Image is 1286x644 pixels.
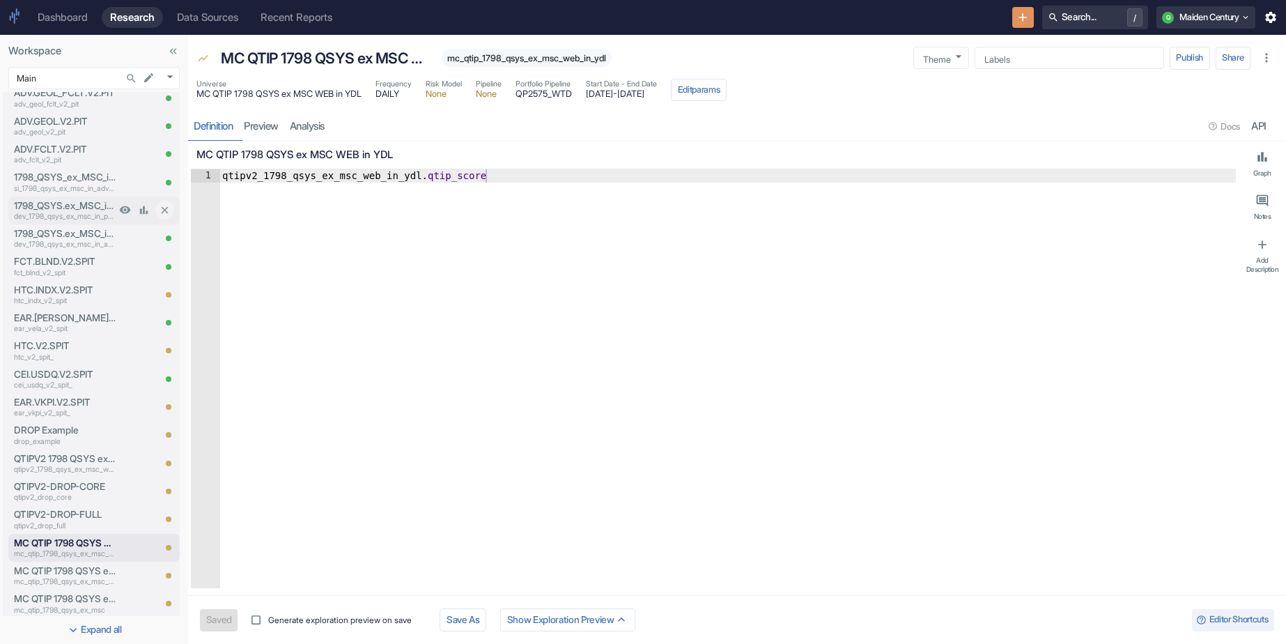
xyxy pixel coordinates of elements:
[1241,188,1283,227] button: Notes
[1241,144,1283,183] button: Graph
[14,395,116,409] p: EAR.VKPI.V2.SPIT
[284,112,330,141] a: analysis
[516,79,572,90] span: Portfolio Pipeline
[122,69,141,88] button: Search...
[442,53,612,63] span: mc_qtip_1798_qsys_ex_msc_web_in_ydl
[8,43,180,59] p: Workspace
[14,549,116,560] p: mc_qtip_1798_qsys_ex_msc_web_in_ydl
[14,423,116,437] p: DROP Example
[14,114,116,128] p: ADV.GEOL.V2.PIT
[14,536,116,550] p: MC QTIP 1798 QSYS ex MSC WEB in YDL
[14,452,116,475] a: QTIPV2 1798 QSYS ex MSC WEB in HTC (2)qtipv2_1798_qsys_ex_msc_web_in_htc_2_
[1170,47,1210,69] button: Publish
[14,323,116,335] p: ear_vela_v2_spit
[14,254,116,278] a: FCT.BLND.V2.SPITfct_blnd_v2_spit
[14,352,116,363] p: htc_v2_spit_
[268,614,412,627] span: Generate exploration preview on save
[238,112,284,141] a: preview
[14,114,116,138] a: ADV.GEOL.V2.PITadv_geol_v2_pit
[14,536,116,560] a: MC QTIP 1798 QSYS ex MSC WEB in YDLmc_qtip_1798_qsys_ex_msc_web_in_ydl
[14,507,116,521] p: QTIPV2-DROP-FULL
[1162,12,1174,24] div: Q
[169,7,247,28] a: Data Sources
[14,339,116,362] a: HTC.V2.SPIThtc_v2_spit_
[102,7,163,28] a: Research
[14,311,116,335] a: EAR.[PERSON_NAME].V2.SPITear_vela_v2_spit
[14,127,116,138] p: adv_geol_v2_pit
[14,199,116,222] a: 1798_QSYS.ex_MSC_in_PSB.V2.PITdev_1798_qsys_ex_msc_in_psb_v2_pit
[1244,256,1280,273] div: Add Description
[426,79,462,90] span: Risk Model
[1156,6,1255,29] button: QMaiden Century
[194,120,233,133] div: Definition
[139,68,158,87] button: edit
[252,7,341,28] a: Recent Reports
[14,592,116,615] a: MC QTIP 1798 QSYS ex MSCmc_qtip_1798_qsys_ex_msc
[155,201,174,220] button: Close item
[14,170,116,184] p: 1798_QSYS_ex_MSC_in_ADV_GEOL.V2.PIT
[14,380,116,391] p: cei_usdq_v2_spit_
[14,605,116,616] p: mc_qtip_1798_qsys_ex_msc
[14,283,116,297] p: HTC.INDX.V2.SPIT
[14,339,116,353] p: HTC.V2.SPIT
[14,283,116,307] a: HTC.INDX.V2.SPIThtc_indx_v2_spit
[221,47,430,70] p: MC QTIP 1798 QSYS ex MSC WEB in YDL
[14,155,116,166] p: adv_fclt_v2_pit
[14,183,116,194] p: si_1798_qsys_ex_msc_in_adv_geol_v2_pit
[14,227,116,240] p: 1798_QSYS.ex_MSC_in_ADV.V2.PIT
[1216,47,1250,69] button: Share
[500,608,635,632] button: Show Exploration Preview
[671,79,727,101] button: Editparams
[3,619,185,641] button: Expand all
[14,480,116,493] p: QTIPV2-DROP-CORE
[14,170,116,194] a: 1798_QSYS_ex_MSC_in_ADV_GEOL.V2.PITsi_1798_qsys_ex_msc_in_adv_geol_v2_pit
[476,90,502,99] span: None
[14,436,116,447] p: drop_example
[159,204,171,216] svg: Close item
[375,79,412,90] span: Frequency
[14,492,116,503] p: qtipv2_drop_core
[14,142,116,166] a: ADV.FCLT.V2.PITadv_fclt_v2_pit
[29,7,96,28] a: Dashboard
[476,79,502,90] span: Pipeline
[261,11,332,24] div: Recent Reports
[14,268,116,279] p: fct_blnd_v2_spit
[426,90,462,99] span: None
[14,199,116,213] p: 1798_QSYS.ex_MSC_in_PSB.V2.PIT
[440,608,486,632] button: Save As
[586,79,657,90] span: Start Date - End Date
[14,86,116,109] a: ADV.GEOL_FCLT.V2.PITadv_geol_fclt_v2_pit
[196,147,1230,162] p: MC QTIP 1798 QSYS ex MSC WEB in YDL
[14,86,116,100] p: ADV.GEOL_FCLT.V2.PIT
[14,564,116,588] a: MC QTIP 1798 QSYS ex MSC WEBmc_qtip_1798_qsys_ex_msc_web
[14,99,116,110] p: adv_geol_fclt_v2_pit
[14,367,116,391] a: CEI.USDQ.V2.SPITcei_usdq_v2_spit_
[1192,609,1274,631] button: Editor Shortcuts
[1042,6,1148,29] button: Search.../
[516,90,572,99] span: QP2575_WTD
[110,11,155,24] div: Research
[1012,7,1034,29] button: New Resource
[14,576,116,588] p: mc_qtip_1798_qsys_ex_msc_web
[134,201,153,220] a: View Analysis
[14,480,116,503] a: QTIPV2-DROP-COREqtipv2_drop_core
[1251,120,1266,133] div: API
[191,169,220,183] div: 1
[14,367,116,381] p: CEI.USDQ.V2.SPIT
[14,211,116,222] p: dev_1798_qsys_ex_msc_in_psb_v2_pit
[14,521,116,532] p: qtipv2_drop_full
[14,296,116,307] p: htc_indx_v2_spit
[177,11,238,24] div: Data Sources
[375,90,412,99] span: DAILY
[14,452,116,466] p: QTIPV2 1798 QSYS ex MSC WEB in HTC (2)
[14,254,116,268] p: FCT.BLND.V2.SPIT
[38,11,88,24] div: Dashboard
[188,112,1286,141] div: resource tabs
[14,311,116,325] p: EAR.[PERSON_NAME].V2.SPIT
[586,90,657,99] span: [DATE] - [DATE]
[14,507,116,531] a: QTIPV2-DROP-FULLqtipv2_drop_full
[14,395,116,419] a: EAR.VKPI.V2.SPITear_vkpi_v2_spit_
[196,79,362,90] span: Universe
[14,464,116,475] p: qtipv2_1798_qsys_ex_msc_web_in_htc_2_
[197,53,209,67] span: Signal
